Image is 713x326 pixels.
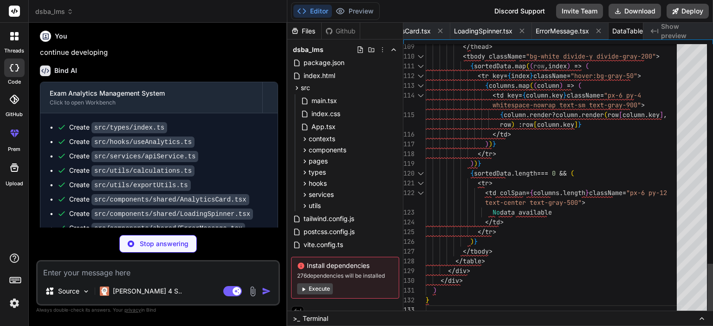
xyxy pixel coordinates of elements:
span: dsba_lms [293,45,324,54]
span: tailwind.config.js [303,213,355,224]
div: Click to collapse the range. [415,91,427,100]
span: div [448,276,459,285]
span: columns [533,189,559,197]
span: { [485,81,489,90]
span: row [522,120,533,129]
div: 129 [403,266,414,276]
span: components [309,145,346,155]
span: > [500,218,504,226]
span: ) [567,62,570,70]
span: "bg-white divide-y divide-gray-200" [526,52,656,60]
span: > [641,101,645,109]
span: render [530,111,552,119]
span: DataTable.tsx [612,26,654,36]
label: prem [8,145,20,153]
span: } [478,159,481,168]
span: < [478,72,481,80]
span: = [504,72,507,80]
code: src/hooks/useAnalytics.ts [91,137,194,148]
code: src/utils/exportUtils.ts [91,180,191,191]
div: Files [287,26,321,36]
label: Upload [6,180,23,188]
span: privacy [124,307,141,313]
span: < [493,91,496,99]
div: 130 [403,276,414,286]
span: column [526,91,548,99]
span: ( [530,81,533,90]
span: tr key [481,72,504,80]
span: . [559,120,563,129]
span: length [563,189,585,197]
span: tbody className [467,52,522,60]
span: ) [485,140,489,148]
div: 128 [403,256,414,266]
span: map [515,62,526,70]
div: Click to collapse the range. [415,61,427,71]
span: </ [455,257,463,265]
span: map [519,81,530,90]
div: 121 [403,178,414,188]
div: 111 [403,61,414,71]
span: . [515,81,519,90]
img: attachment [247,286,258,297]
span: < [485,189,489,197]
span: { [522,91,526,99]
span: === [537,169,548,177]
div: Create [69,166,194,176]
span: > [489,179,493,187]
div: 132 [403,295,414,305]
span: services [309,190,334,199]
span: postcss.config.js [303,226,356,237]
div: Create [69,195,249,204]
span: LoadingSpinner.tsx [454,26,512,36]
span: { [500,111,504,119]
span: ( [526,62,530,70]
span: > [656,52,660,60]
span: key [563,120,574,129]
div: 127 [403,247,414,256]
span: , [663,111,667,119]
span: . [526,111,530,119]
span: [ [533,120,537,129]
span: Show preview [661,22,706,40]
span: columns [489,81,515,90]
span: ? [552,111,556,119]
span: index [548,62,567,70]
div: 124 [403,217,414,227]
span: ( [604,111,608,119]
span: , [544,62,548,70]
span: tr [481,179,489,187]
span: tr [485,150,493,158]
div: Create [69,180,191,190]
div: Create [69,209,253,219]
span: > [507,130,511,138]
span: dsba_lms [35,7,73,16]
span: { [507,72,511,80]
span: types [309,168,326,177]
span: ) [474,159,478,168]
span: && [559,169,567,177]
button: Execute [297,283,333,294]
div: Discord Support [489,4,551,19]
div: Click to collapse the range. [415,188,427,198]
span: = [522,52,526,60]
div: Github [322,26,360,36]
span: "px-6 py-4 [604,91,641,99]
span: 276 dependencies will be installed [297,272,393,280]
span: } [493,140,496,148]
span: vite.config.ts [303,239,344,250]
span: ) [470,159,474,168]
button: Deploy [667,4,709,19]
button: Editor [293,5,332,18]
div: 133 [403,305,414,315]
span: </ [493,130,500,138]
span: } [426,296,429,304]
span: className [567,91,600,99]
span: index.css [311,108,341,119]
span: length [515,169,537,177]
span: ( [533,81,537,90]
span: render [582,111,604,119]
div: 115 [403,110,414,120]
span: data available [500,208,552,216]
span: => [574,62,582,70]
